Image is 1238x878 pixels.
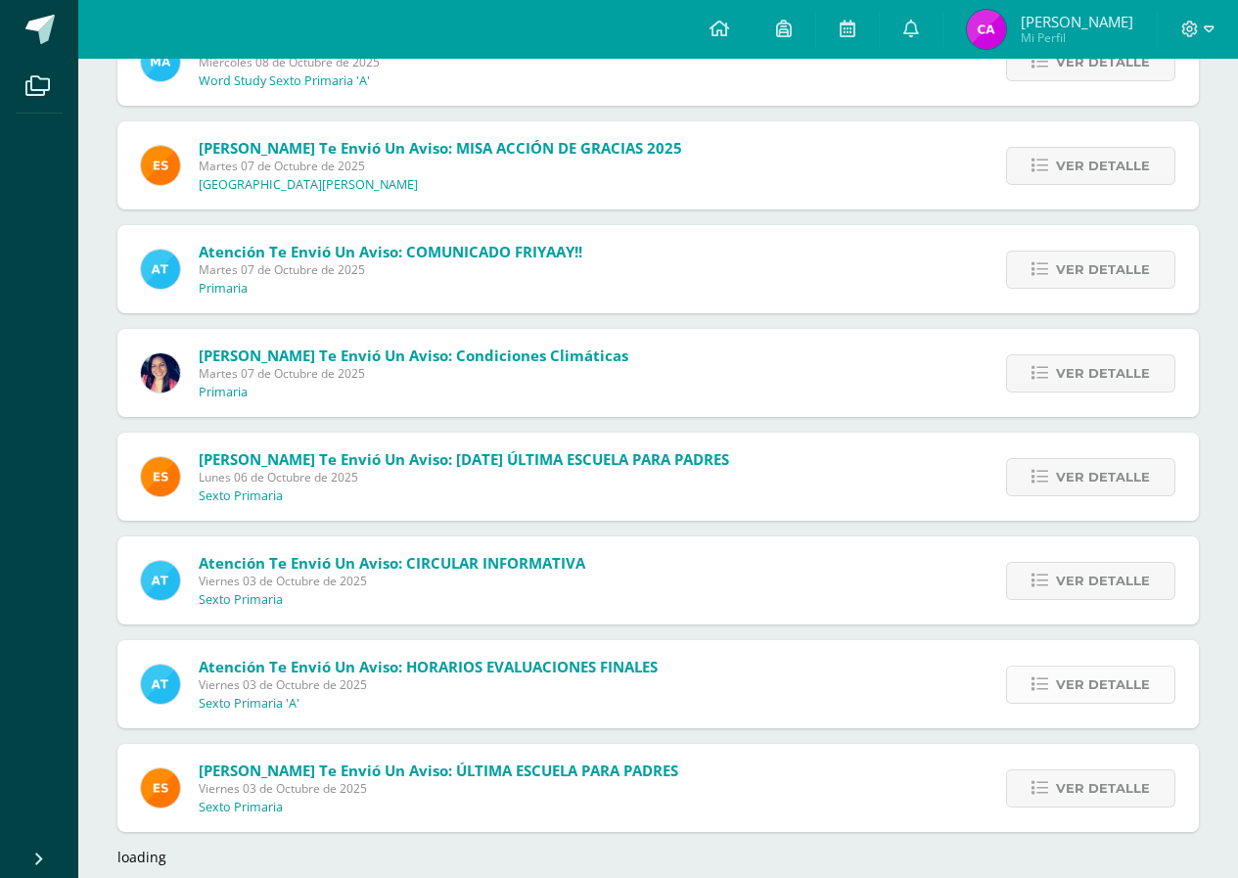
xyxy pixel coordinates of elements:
img: 9fc725f787f6a993fc92a288b7a8b70c.png [141,561,180,600]
span: Lunes 06 de Octubre de 2025 [199,469,729,485]
span: Ver detalle [1056,563,1150,599]
span: Ver detalle [1056,770,1150,807]
span: Atención te envió un aviso: HORARIOS EVALUACIONES FINALES [199,657,658,676]
span: [PERSON_NAME] te envió un aviso: ÚLTIMA ESCUELA PARA PADRES [199,761,678,780]
span: [PERSON_NAME] [1021,12,1133,31]
span: Atención te envió un aviso: COMUNICADO FRIYAAY!! [199,242,582,261]
span: [PERSON_NAME] te envió un aviso: MISA ACCIÓN DE GRACIAS 2025 [199,138,682,158]
span: Viernes 03 de Octubre de 2025 [199,573,585,589]
p: [GEOGRAPHIC_DATA][PERSON_NAME] [199,177,418,193]
img: 51297686cd001f20f1b4136f7b1f914a.png [141,42,180,81]
span: Martes 07 de Octubre de 2025 [199,261,582,278]
div: loading [117,848,1199,866]
p: Sexto Primaria [199,800,283,815]
span: Ver detalle [1056,148,1150,184]
img: 9fc725f787f6a993fc92a288b7a8b70c.png [141,665,180,704]
p: Sexto Primaria 'A' [199,696,299,712]
span: [PERSON_NAME] te envió un aviso: [DATE] ÚLTIMA ESCUELA PARA PADRES [199,449,729,469]
span: Ver detalle [1056,459,1150,495]
span: Martes 07 de Octubre de 2025 [199,365,628,382]
p: Sexto Primaria [199,592,283,608]
span: Atención te envió un aviso: CIRCULAR INFORMATIVA [199,553,585,573]
span: Miércoles 08 de Octubre de 2025 [199,54,859,70]
span: [PERSON_NAME] te envió un aviso: Condiciones Climáticas [199,346,628,365]
img: 4ba0fbdb24318f1bbd103ebd070f4524.png [141,457,180,496]
span: Martes 07 de Octubre de 2025 [199,158,682,174]
span: Ver detalle [1056,44,1150,80]
img: 4ba0fbdb24318f1bbd103ebd070f4524.png [141,768,180,808]
p: Sexto Primaria [199,488,283,504]
span: Ver detalle [1056,252,1150,288]
p: Word Study Sexto Primaria 'A' [199,73,370,89]
p: Primaria [199,385,248,400]
img: 7118ac30b0313437625b59fc2ffd5a9e.png [141,353,180,393]
p: Primaria [199,281,248,297]
img: 386326765ab7d4a173a90e2fe536d655.png [967,10,1006,49]
span: Viernes 03 de Octubre de 2025 [199,676,658,693]
span: Viernes 03 de Octubre de 2025 [199,780,678,797]
img: 4ba0fbdb24318f1bbd103ebd070f4524.png [141,146,180,185]
span: Ver detalle [1056,667,1150,703]
img: 9fc725f787f6a993fc92a288b7a8b70c.png [141,250,180,289]
span: Ver detalle [1056,355,1150,392]
span: Mi Perfil [1021,29,1133,46]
